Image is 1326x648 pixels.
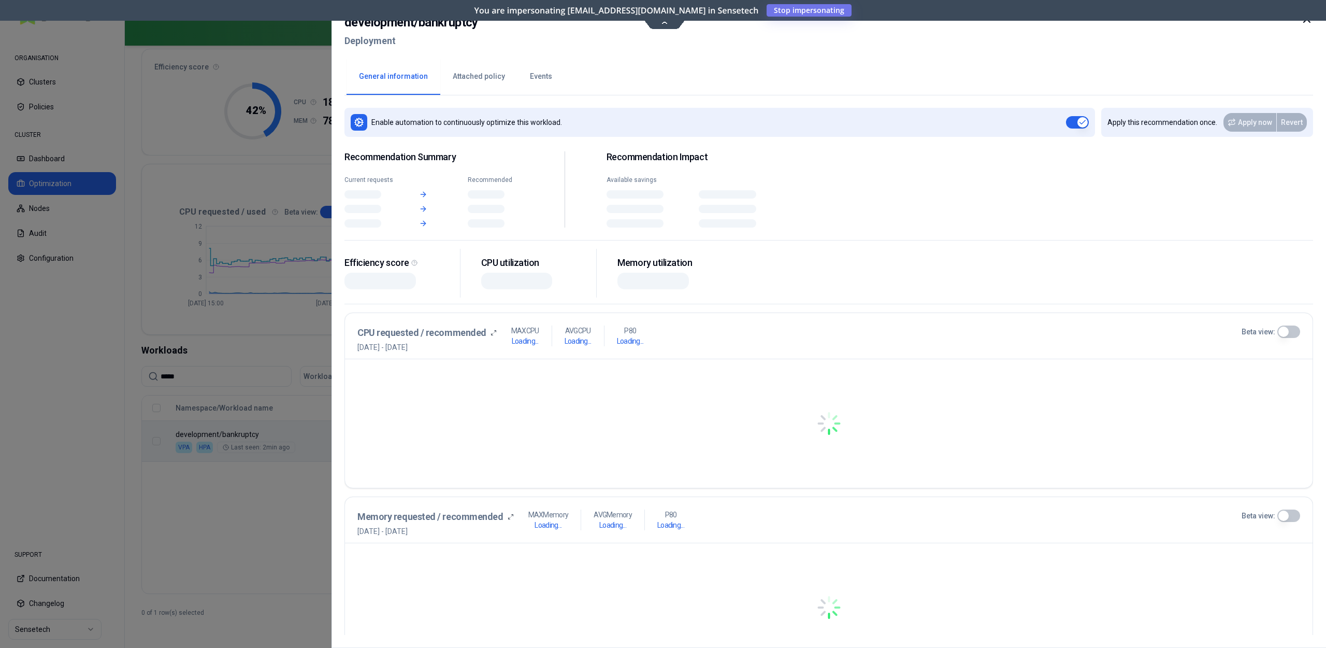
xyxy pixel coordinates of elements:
div: Current requests [344,176,400,184]
p: MAX CPU [511,326,539,336]
p: P80 [665,510,677,520]
p: Apply this recommendation once. [1107,117,1217,128]
label: Beta view: [1242,327,1275,337]
h1: Loading... [617,336,644,346]
h1: Loading... [599,520,626,530]
h1: Loading... [535,520,561,530]
p: AVG Memory [594,510,632,520]
h2: Deployment [344,32,478,50]
span: [DATE] - [DATE] [357,526,514,537]
h3: Memory requested / recommended [357,510,503,524]
button: Attached policy [440,59,517,95]
span: [DATE] - [DATE] [357,342,497,353]
div: Efficiency score [344,257,452,269]
div: Available savings [607,176,693,184]
p: P80 [624,326,636,336]
button: General information [347,59,440,95]
div: CPU utilization [481,257,588,269]
h3: CPU requested / recommended [357,326,486,340]
h2: Recommendation Impact [607,151,785,163]
span: Recommendation Summary [344,151,523,163]
p: MAX Memory [528,510,569,520]
h2: development / bankruptcy [344,13,478,32]
h1: Loading... [565,336,592,346]
button: Events [517,59,565,95]
h1: Loading... [512,336,539,346]
p: AVG CPU [565,326,591,336]
h1: Loading... [657,520,684,530]
div: Memory utilization [617,257,725,269]
label: Beta view: [1242,511,1275,521]
div: Recommended [468,176,523,184]
p: Enable automation to continuously optimize this workload. [371,117,562,128]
